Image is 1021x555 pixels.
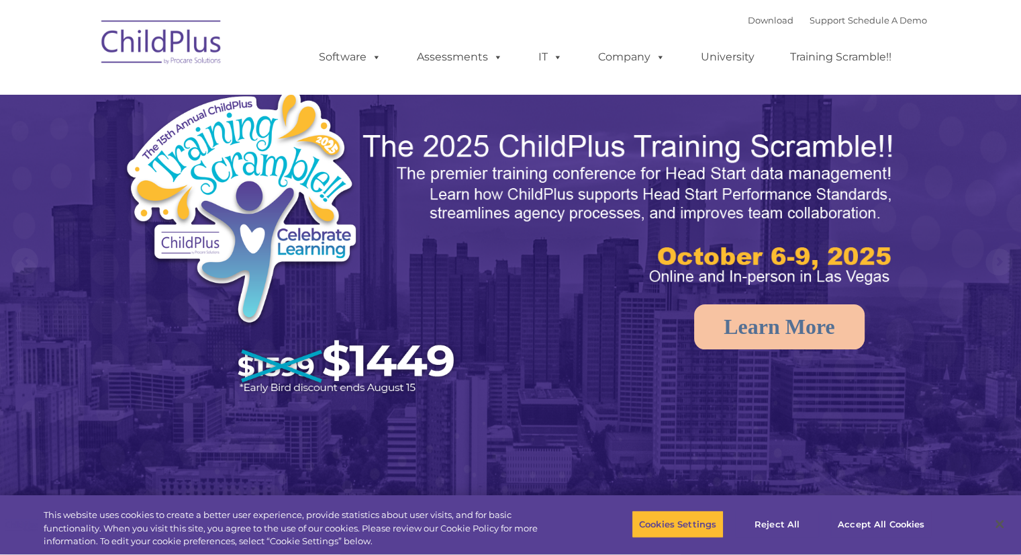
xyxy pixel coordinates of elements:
a: Schedule A Demo [848,15,927,26]
a: Support [810,15,845,26]
a: IT [525,44,576,71]
button: Reject All [735,510,819,538]
a: Company [585,44,679,71]
button: Cookies Settings [632,510,724,538]
span: Phone number [187,144,244,154]
div: This website uses cookies to create a better user experience, provide statistics about user visit... [44,509,562,548]
a: University [687,44,768,71]
img: ChildPlus by Procare Solutions [95,11,229,78]
button: Close [985,509,1014,539]
a: Software [305,44,395,71]
a: Assessments [403,44,516,71]
button: Accept All Cookies [830,510,932,538]
font: | [748,15,927,26]
a: Download [748,15,793,26]
a: Learn More [694,304,865,349]
span: Last name [187,89,228,99]
a: Training Scramble!! [777,44,905,71]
